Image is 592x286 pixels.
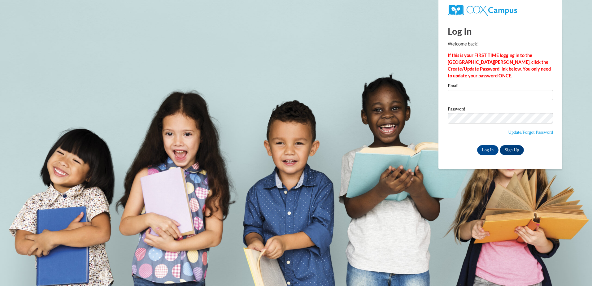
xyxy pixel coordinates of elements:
label: Password [448,107,553,113]
a: Sign Up [500,145,524,155]
input: Log In [477,145,499,155]
label: Email [448,84,553,90]
p: Welcome back! [448,41,553,47]
a: COX Campus [448,7,517,12]
strong: If this is your FIRST TIME logging in to the [GEOGRAPHIC_DATA][PERSON_NAME], click the Create/Upd... [448,53,551,78]
img: COX Campus [448,5,517,16]
h1: Log In [448,25,553,37]
a: Update/Forgot Password [508,130,553,135]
